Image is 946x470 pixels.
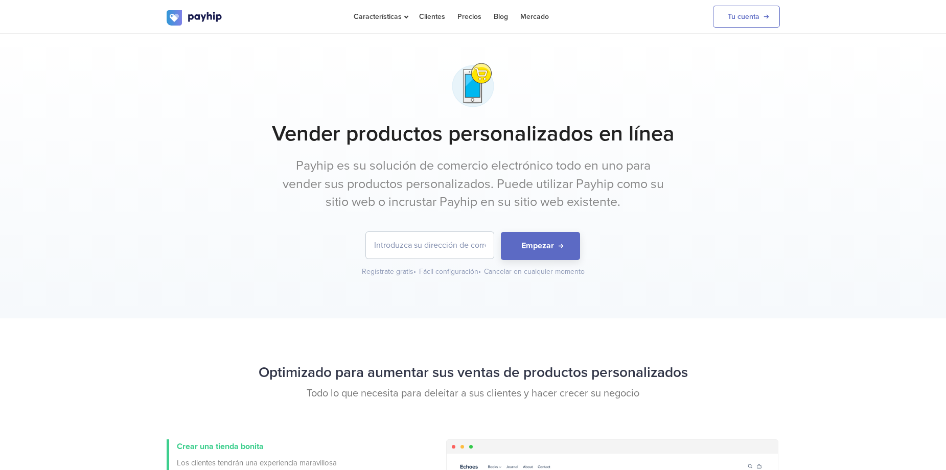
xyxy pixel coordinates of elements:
button: Empezar [501,232,580,260]
span: • [413,267,416,276]
input: Introduzca su dirección de correo electrónico [366,232,494,258]
h1: Vender productos personalizados en línea [167,121,780,147]
p: Payhip es su solución de comercio electrónico todo en uno para vender sus productos personalizado... [282,157,665,212]
span: Crear una tienda bonita [177,441,264,452]
div: Fácil configuración [419,267,482,277]
h2: Optimizado para aumentar sus ventas de productos personalizados [167,359,780,386]
img: phone-app-shop-1-gjgog5l6q35667je1tgaw7.png [447,59,499,111]
span: Características [354,12,407,21]
span: • [478,267,481,276]
img: logo.svg [167,10,223,26]
div: Cancelar en cualquier momento [484,267,585,277]
div: Regístrate gratis [362,267,417,277]
p: Todo lo que necesita para deleitar a sus clientes y hacer crecer su negocio [167,386,780,401]
a: Tu cuenta [713,6,780,28]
